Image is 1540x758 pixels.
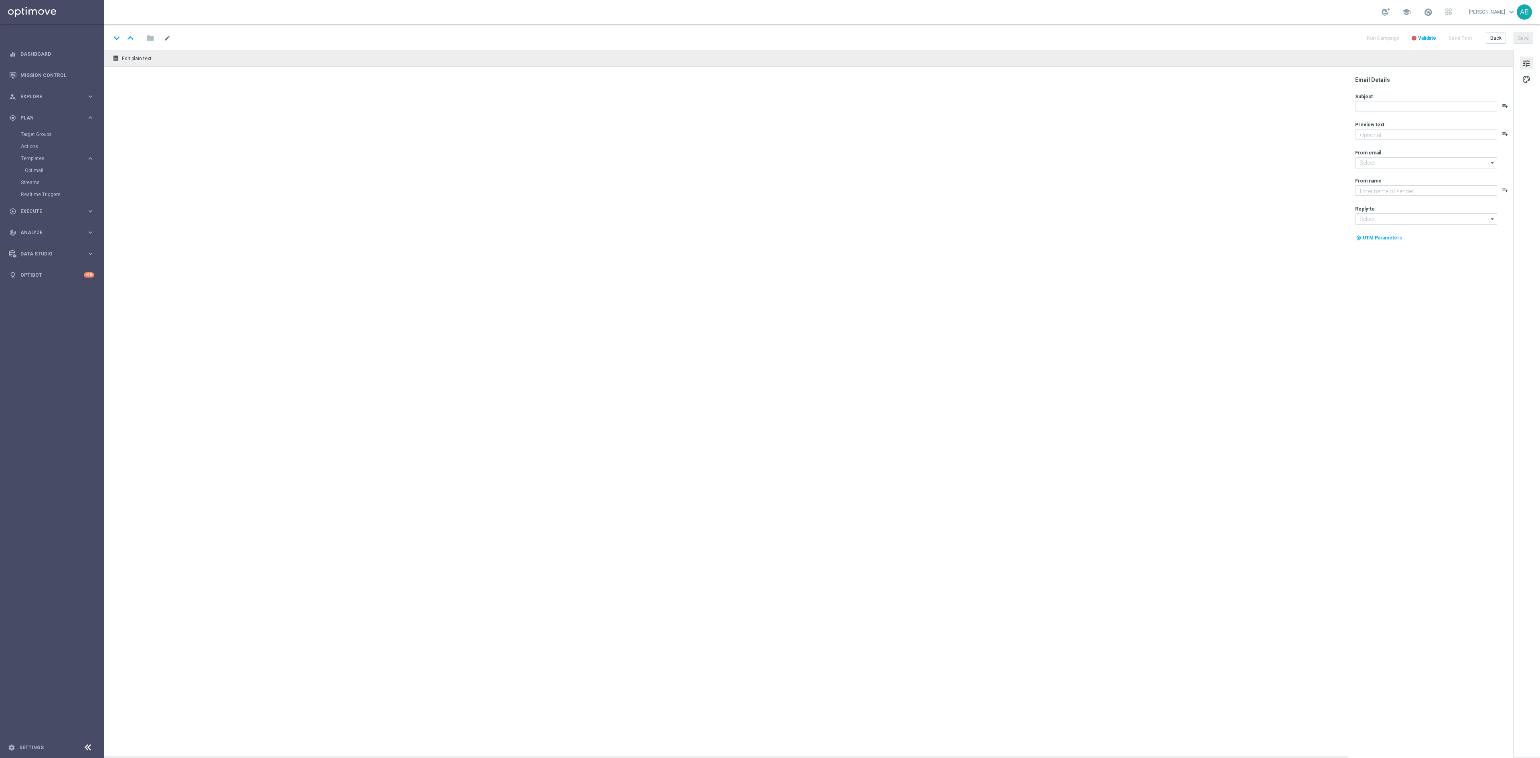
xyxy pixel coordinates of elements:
[21,128,103,140] div: Target Groups
[25,167,83,174] a: Optimail
[1522,58,1531,69] span: tune
[113,55,119,61] i: receipt
[21,179,83,186] a: Streams
[1363,235,1402,241] span: UTM Parameters
[25,164,103,176] div: Optimail
[87,155,94,162] i: keyboard_arrow_right
[9,229,95,236] button: track_changes Analyze keyboard_arrow_right
[9,229,16,236] i: track_changes
[9,65,94,86] div: Mission Control
[1355,122,1384,128] label: Preview text
[1502,103,1508,109] button: playlist_add
[1502,131,1508,137] button: playlist_add
[9,115,95,121] button: gps_fixed Plan keyboard_arrow_right
[9,93,16,100] i: person_search
[20,94,87,99] span: Explore
[9,114,87,122] div: Plan
[20,251,87,256] span: Data Studio
[9,51,16,58] i: equalizer
[1356,235,1362,241] i: my_location
[20,264,84,286] a: Optibot
[1410,33,1437,44] button: error Validate
[1355,206,1375,212] label: Reply-to
[111,53,155,63] button: receipt Edit plain text
[87,229,94,236] i: keyboard_arrow_right
[1520,57,1533,69] button: tune
[1486,32,1506,44] button: Back
[1355,93,1373,100] label: Subject
[1522,74,1531,85] span: palette
[1502,187,1508,193] button: playlist_add
[21,188,103,201] div: Realtime Triggers
[9,208,16,215] i: play_circle_outline
[21,131,83,138] a: Target Groups
[21,143,83,150] a: Actions
[1355,233,1403,242] button: my_location UTM Parameters
[9,93,87,100] div: Explore
[1514,32,1533,44] button: Save
[21,140,103,152] div: Actions
[1411,35,1417,41] i: error
[1355,150,1381,156] label: From email
[9,250,87,257] div: Data Studio
[9,264,94,286] div: Optibot
[20,209,87,214] span: Execute
[9,93,95,100] button: person_search Explore keyboard_arrow_right
[1355,76,1512,83] div: Email Details
[9,43,94,65] div: Dashboard
[122,56,152,61] span: Edit plain text
[87,93,94,100] i: keyboard_arrow_right
[21,155,95,162] button: Templates keyboard_arrow_right
[1355,213,1497,225] input: Select
[9,72,95,79] button: Mission Control
[20,116,87,120] span: Plan
[1489,158,1497,168] i: arrow_drop_down
[1402,8,1411,16] span: school
[9,272,16,279] i: lightbulb
[84,272,94,278] div: +10
[87,114,94,122] i: keyboard_arrow_right
[1507,8,1516,16] span: keyboard_arrow_down
[111,32,123,44] i: keyboard_arrow_down
[87,250,94,257] i: keyboard_arrow_right
[124,32,136,44] i: keyboard_arrow_up
[1355,178,1382,184] label: From name
[1418,35,1436,41] span: Validate
[21,156,87,161] div: Templates
[9,272,95,278] button: lightbulb Optibot +10
[21,191,83,198] a: Realtime Triggers
[21,176,103,188] div: Streams
[20,43,94,65] a: Dashboard
[20,65,94,86] a: Mission Control
[1520,73,1533,85] button: palette
[1468,6,1517,18] a: [PERSON_NAME]keyboard_arrow_down
[9,208,87,215] div: Execute
[21,156,79,161] span: Templates
[9,51,95,57] button: equalizer Dashboard
[9,114,16,122] i: gps_fixed
[1517,4,1532,20] div: AB
[19,745,44,750] a: Settings
[9,208,95,215] button: play_circle_outline Execute keyboard_arrow_right
[20,230,87,235] span: Analyze
[9,229,87,236] div: Analyze
[1489,214,1497,224] i: arrow_drop_down
[9,251,95,257] button: Data Studio keyboard_arrow_right
[87,207,94,215] i: keyboard_arrow_right
[21,152,103,176] div: Templates
[164,34,171,42] span: mode_edit
[1355,157,1497,168] input: Select
[8,744,15,751] i: settings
